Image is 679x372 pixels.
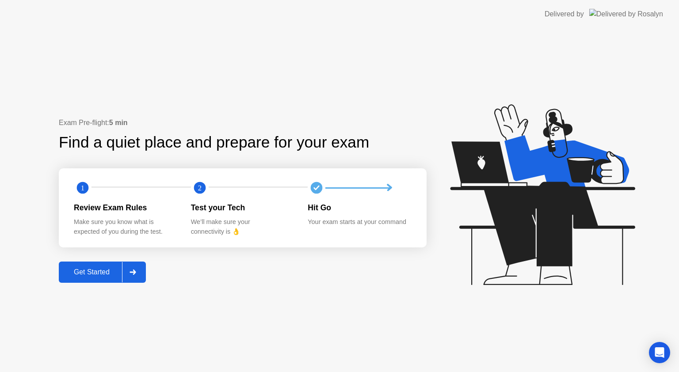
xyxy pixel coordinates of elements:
[81,184,84,192] text: 1
[59,131,370,154] div: Find a quiet place and prepare for your exam
[589,9,663,19] img: Delivered by Rosalyn
[61,268,122,276] div: Get Started
[74,202,177,213] div: Review Exam Rules
[308,202,411,213] div: Hit Go
[649,342,670,363] div: Open Intercom Messenger
[74,217,177,236] div: Make sure you know what is expected of you during the test.
[191,217,294,236] div: We’ll make sure your connectivity is 👌
[109,119,128,126] b: 5 min
[198,184,202,192] text: 2
[191,202,294,213] div: Test your Tech
[545,9,584,19] div: Delivered by
[59,262,146,283] button: Get Started
[308,217,411,227] div: Your exam starts at your command
[59,118,427,128] div: Exam Pre-flight:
